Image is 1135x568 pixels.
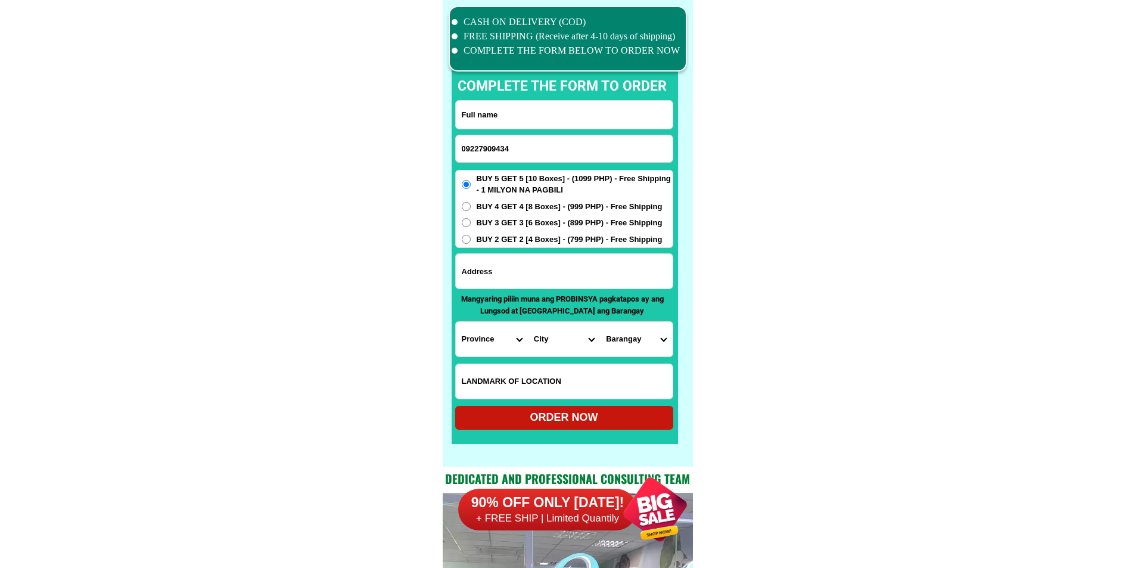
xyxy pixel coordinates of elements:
[452,44,680,58] li: COMPLETE THE FORM BELOW TO ORDER NOW
[477,201,663,213] span: BUY 4 GET 4 [8 Boxes] - (999 PHP) - Free Shipping
[456,322,528,356] select: Select province
[456,254,673,288] input: Input address
[456,101,673,129] input: Input full_name
[452,29,680,44] li: FREE SHIPPING (Receive after 4-10 days of shipping)
[446,76,679,97] p: complete the form to order
[477,217,663,229] span: BUY 3 GET 3 [6 Boxes] - (899 PHP) - Free Shipping
[452,15,680,29] li: CASH ON DELIVERY (COD)
[455,293,670,316] p: Mangyaring piliin muna ang PROBINSYA pagkatapos ay ang Lungsod at [GEOGRAPHIC_DATA] ang Barangay
[462,180,471,189] input: BUY 5 GET 5 [10 Boxes] - (1099 PHP) - Free Shipping - 1 MILYON NA PAGBILI
[458,494,637,512] h6: 90% OFF ONLY [DATE]!
[477,173,673,196] span: BUY 5 GET 5 [10 Boxes] - (1099 PHP) - Free Shipping - 1 MILYON NA PAGBILI
[456,135,673,162] input: Input phone_number
[462,202,471,211] input: BUY 4 GET 4 [8 Boxes] - (999 PHP) - Free Shipping
[462,218,471,227] input: BUY 3 GET 3 [6 Boxes] - (899 PHP) - Free Shipping
[443,470,693,488] h2: Dedicated and professional consulting team
[462,235,471,244] input: BUY 2 GET 2 [4 Boxes] - (799 PHP) - Free Shipping
[455,409,673,426] div: ORDER NOW
[456,364,673,399] input: Input LANDMARKOFLOCATION
[477,234,663,246] span: BUY 2 GET 2 [4 Boxes] - (799 PHP) - Free Shipping
[600,322,672,356] select: Select commune
[458,512,637,525] h6: + FREE SHIP | Limited Quantily
[528,322,600,356] select: Select district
